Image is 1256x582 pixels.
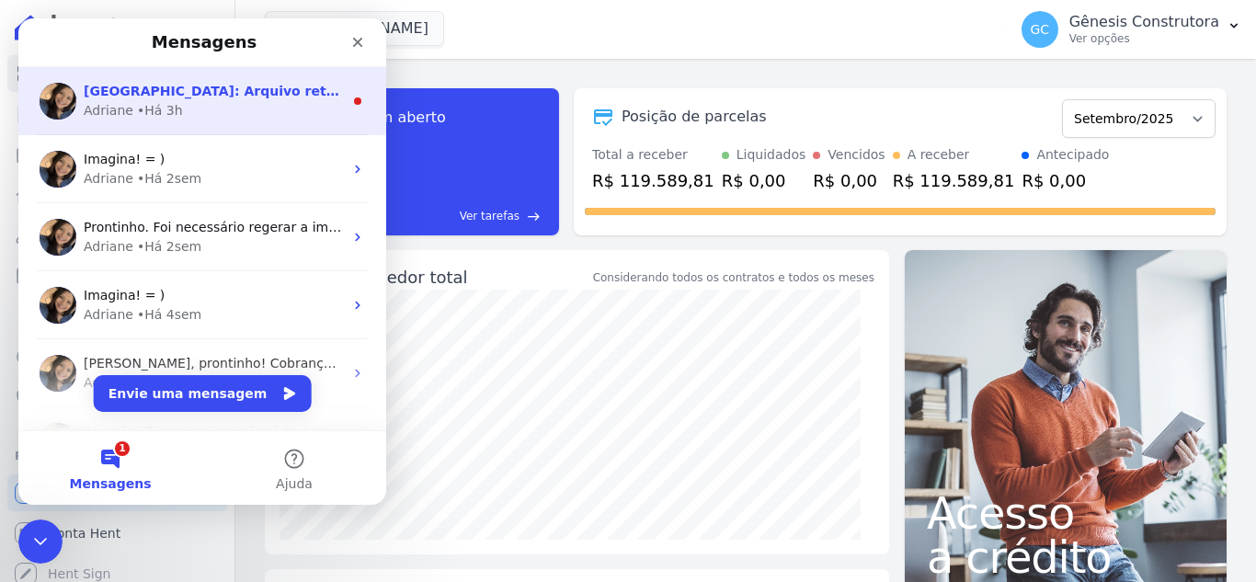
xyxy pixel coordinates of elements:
div: Adriane [65,219,115,238]
button: Ajuda [184,413,368,486]
p: Ver opções [1069,31,1219,46]
div: Adriane [65,151,115,170]
img: Profile image for Adriane [21,337,58,373]
div: Vencidos [828,145,885,165]
a: Recebíveis [7,474,227,511]
div: Adriane [65,355,115,374]
span: Prontinho. Foi necessário regerar a importação. [URL][DOMAIN_NAME] [URL][DOMAIN_NAME] [65,201,666,216]
span: east [527,210,541,223]
a: Ver tarefas east [333,208,541,224]
div: • Há 7sem [119,355,183,374]
span: [PERSON_NAME], prontinho! Cobranças em duplicidade foram canceladas. ; ) [65,337,563,352]
span: GC [1030,23,1049,36]
img: Profile image for Adriane [21,200,58,237]
iframe: Intercom live chat [18,519,63,564]
a: Clientes [7,217,227,254]
span: Acesso [927,491,1205,535]
div: Antecipado [1036,145,1109,165]
div: Adriane [65,287,115,306]
button: [PERSON_NAME] [265,11,444,46]
div: R$ 0,00 [813,168,885,193]
span: Imagina! = ) [65,133,146,148]
div: • Há 4sem [119,287,183,306]
span: Ajuda [257,459,294,472]
button: Envie uma mensagem [75,357,293,394]
img: Profile image for Adriane [21,64,58,101]
span: Ver tarefas [460,208,520,224]
a: Transferências [7,298,227,335]
span: a crédito [927,535,1205,579]
div: • Há 3h [119,83,165,102]
a: Parcelas [7,136,227,173]
div: Posição de parcelas [622,106,767,128]
a: Contratos [7,96,227,132]
img: Profile image for Adriane [21,132,58,169]
div: Saldo devedor total [305,265,589,290]
p: Gênesis Construtora [1069,13,1219,31]
button: GC Gênesis Construtora Ver opções [1007,4,1256,55]
img: Profile image for Adriane [21,405,58,441]
div: A receber [908,145,970,165]
span: Mensagens [51,459,133,472]
a: Negativação [7,379,227,416]
div: Liquidados [736,145,806,165]
a: Lotes [7,177,227,213]
div: R$ 0,00 [722,168,806,193]
div: Plataformas [15,445,220,467]
a: Visão Geral [7,55,227,92]
div: Considerando todos os contratos e todos os meses [593,269,874,286]
div: Total a receber [592,145,714,165]
div: Adriane [65,83,115,102]
div: R$ 119.589,81 [893,168,1015,193]
div: R$ 0,00 [1022,168,1109,193]
a: Minha Carteira [7,257,227,294]
a: Conta Hent [7,515,227,552]
div: • Há 2sem [119,151,183,170]
span: Conta Hent [48,524,120,542]
iframe: Intercom live chat [18,18,386,505]
img: Profile image for Adriane [21,268,58,305]
div: R$ 119.589,81 [592,168,714,193]
a: Crédito [7,338,227,375]
div: • Há 2sem [119,219,183,238]
span: Imagina! = ) [65,269,146,284]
